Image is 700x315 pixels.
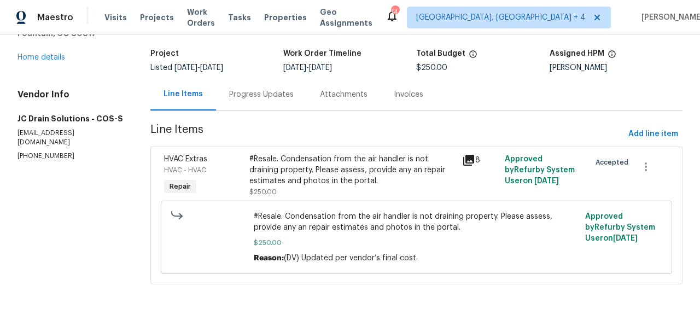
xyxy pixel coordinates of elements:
div: 8 [462,154,498,167]
span: Tasks [228,14,251,21]
div: 144 [391,7,399,17]
span: Repair [165,181,195,192]
span: Visits [104,12,127,23]
span: HVAC Extras [164,155,207,163]
div: Invoices [394,89,423,100]
h5: Assigned HPM [550,50,604,57]
h5: Total Budget [416,50,465,57]
h4: Vendor Info [17,89,124,100]
h5: Work Order Timeline [283,50,361,57]
span: (DV) Updated per vendor’s final cost. [284,254,418,262]
span: [DATE] [534,177,559,185]
span: [DATE] [174,64,197,72]
span: Approved by Refurby System User on [585,213,655,242]
span: - [283,64,332,72]
span: Projects [140,12,174,23]
span: - [174,64,223,72]
a: Home details [17,54,65,61]
p: [PHONE_NUMBER] [17,151,124,161]
span: $250.00 [249,189,277,195]
span: Listed [150,64,223,72]
span: The total cost of line items that have been proposed by Opendoor. This sum includes line items th... [469,50,477,64]
p: [EMAIL_ADDRESS][DOMAIN_NAME] [17,129,124,147]
span: Accepted [596,157,633,168]
span: Reason: [254,254,284,262]
span: Properties [264,12,307,23]
span: [DATE] [613,235,638,242]
h5: Project [150,50,179,57]
span: Line Items [150,124,624,144]
span: [GEOGRAPHIC_DATA], [GEOGRAPHIC_DATA] + 4 [416,12,586,23]
span: $250.00 [254,237,579,248]
span: Approved by Refurby System User on [505,155,575,185]
span: Maestro [37,12,73,23]
span: [DATE] [309,64,332,72]
button: Add line item [624,124,682,144]
span: $250.00 [416,64,447,72]
div: [PERSON_NAME] [550,64,682,72]
span: #Resale. Condensation from the air handler is not draining property. Please assess, provide any a... [254,211,579,233]
span: [DATE] [200,64,223,72]
h5: JC Drain Solutions - COS-S [17,113,124,124]
div: Line Items [164,89,203,100]
span: HVAC - HVAC [164,167,206,173]
span: Geo Assignments [320,7,372,28]
div: Progress Updates [229,89,294,100]
div: #Resale. Condensation from the air handler is not draining property. Please assess, provide any a... [249,154,456,186]
span: [DATE] [283,64,306,72]
span: Add line item [628,127,678,141]
div: Attachments [320,89,367,100]
span: The hpm assigned to this work order. [608,50,616,64]
span: Work Orders [187,7,215,28]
